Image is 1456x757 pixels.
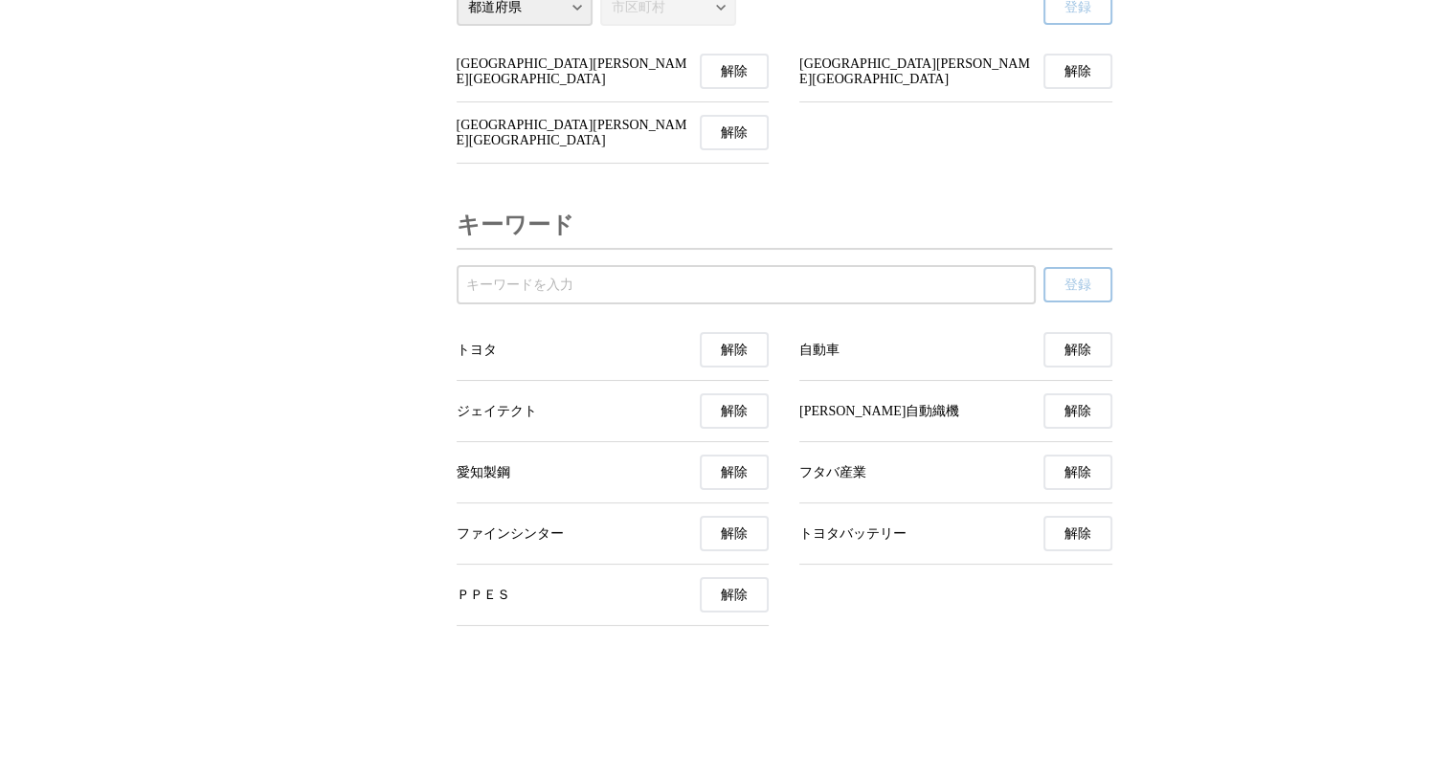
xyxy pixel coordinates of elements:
[799,464,866,481] span: フタバ産業
[1043,332,1112,367] button: 自動車の受信を解除
[1064,403,1091,420] span: 解除
[1064,277,1091,294] span: 登録
[700,54,769,89] button: 愛知県岡崎市の受信を解除
[700,115,769,150] button: 愛知県豊田市の受信を解除
[1064,525,1091,543] span: 解除
[721,342,748,359] span: 解除
[700,577,769,612] button: ＰＰＥＳの受信を解除
[457,525,564,543] span: ファインシンター
[700,332,769,367] button: トヨタの受信を解除
[1064,464,1091,481] span: 解除
[721,587,748,604] span: 解除
[1064,342,1091,359] span: 解除
[1043,455,1112,490] button: フタバ産業の受信を解除
[700,393,769,429] button: ジェイテクトの受信を解除
[799,403,959,420] span: [PERSON_NAME]自動織機
[457,56,693,87] span: [GEOGRAPHIC_DATA][PERSON_NAME][GEOGRAPHIC_DATA]
[457,342,497,359] span: トヨタ
[721,403,748,420] span: 解除
[457,464,510,481] span: 愛知製鋼
[457,118,693,148] span: [GEOGRAPHIC_DATA][PERSON_NAME][GEOGRAPHIC_DATA]
[457,587,510,604] span: ＰＰＥＳ
[700,455,769,490] button: 愛知製鋼の受信を解除
[721,525,748,543] span: 解除
[466,275,1026,296] input: 受信するキーワードを登録する
[721,464,748,481] span: 解除
[1043,393,1112,429] button: 豊田自動織機の受信を解除
[799,342,840,359] span: 自動車
[1043,267,1112,302] button: 登録
[721,124,748,142] span: 解除
[700,516,769,551] button: ファインシンターの受信を解除
[799,525,907,543] span: トヨタバッテリー
[1043,54,1112,89] button: 愛知県刈谷市の受信を解除
[721,63,748,80] span: 解除
[457,403,537,420] span: ジェイテクト
[799,56,1036,87] span: [GEOGRAPHIC_DATA][PERSON_NAME][GEOGRAPHIC_DATA]
[457,202,574,248] h3: キーワード
[1064,63,1091,80] span: 解除
[1043,516,1112,551] button: トヨタバッテリーの受信を解除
